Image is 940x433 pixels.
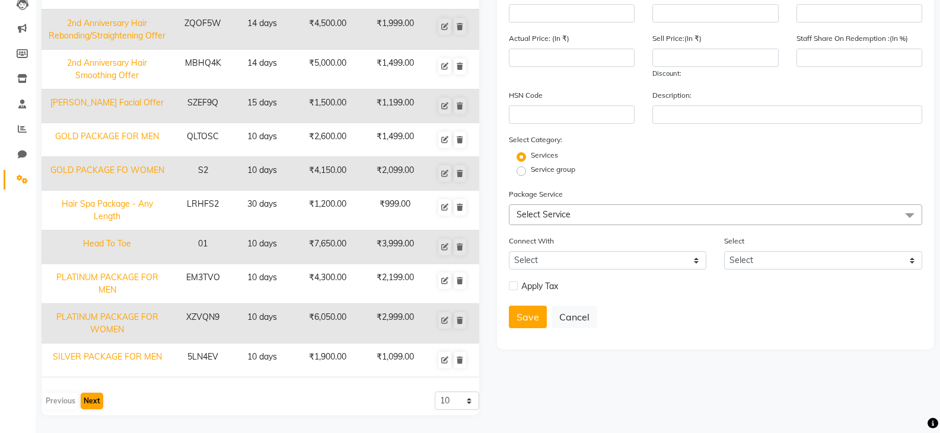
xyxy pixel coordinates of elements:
td: ₹7,650.00 [291,230,365,264]
td: S2 [173,157,233,191]
label: Connect With [509,236,554,246]
button: Save [509,306,547,328]
label: Package Service [509,189,563,200]
td: Head To Toe [42,230,173,264]
td: SILVER PACKAGE FOR MEN [42,344,173,377]
td: GOLD PACKAGE FO WOMEN [42,157,173,191]
td: ₹2,600.00 [291,123,365,157]
td: ₹2,099.00 [365,157,426,191]
td: ₹2,199.00 [365,264,426,304]
td: ₹999.00 [365,191,426,230]
td: 10 days [233,123,291,157]
td: [PERSON_NAME] Facial Offer [42,89,173,123]
span: Select Service [517,209,571,220]
label: Select [724,236,744,246]
td: 2nd Anniversary Hair Rebonding/Straightening Offer [42,9,173,50]
td: EM3TVO [173,264,233,304]
label: Service group [531,164,575,175]
td: 14 days [233,50,291,89]
td: GOLD PACKAGE FOR MEN [42,123,173,157]
td: ₹5,000.00 [291,50,365,89]
td: ₹6,050.00 [291,304,365,344]
td: SZEF9Q [173,89,233,123]
td: ₹1,500.00 [291,89,365,123]
td: 5LN4EV [173,344,233,377]
span: Discount: [652,69,681,78]
td: ₹4,300.00 [291,264,365,304]
td: 10 days [233,157,291,191]
label: Services [531,150,558,161]
td: MBHQ4K [173,50,233,89]
td: 01 [173,230,233,264]
span: Apply Tax [521,280,558,293]
td: LRHFS2 [173,191,233,230]
td: XZVQN9 [173,304,233,344]
label: Staff Share On Redemption :(In %) [796,33,908,44]
td: Hair Spa Package - Any Length [42,191,173,230]
td: 10 days [233,304,291,344]
td: ₹1,900.00 [291,344,365,377]
td: ₹1,099.00 [365,344,426,377]
td: QLTOSC [173,123,233,157]
td: ₹1,999.00 [365,9,426,50]
td: 10 days [233,264,291,304]
td: PLATINUM PACKAGE FOR MEN [42,264,173,304]
td: ZQOF5W [173,9,233,50]
td: ₹1,499.00 [365,50,426,89]
td: 10 days [233,230,291,264]
td: ₹2,999.00 [365,304,426,344]
td: 30 days [233,191,291,230]
td: ₹1,199.00 [365,89,426,123]
td: ₹3,999.00 [365,230,426,264]
td: ₹4,150.00 [291,157,365,191]
td: PLATINUM PACKAGE FOR WOMEN [42,304,173,344]
button: Cancel [552,306,597,328]
button: Next [81,393,103,409]
td: 2nd Anniversary Hair Smoothing Offer [42,50,173,89]
label: Select Category: [509,134,562,145]
label: Description: [652,90,692,101]
td: ₹4,500.00 [291,9,365,50]
td: 14 days [233,9,291,50]
label: Actual Price: (In ₹) [509,33,569,44]
label: Sell Price:(In ₹) [652,33,702,44]
td: 10 days [233,344,291,377]
td: ₹1,200.00 [291,191,365,230]
td: 15 days [233,89,291,123]
td: ₹1,499.00 [365,123,426,157]
label: HSN Code [509,90,543,101]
